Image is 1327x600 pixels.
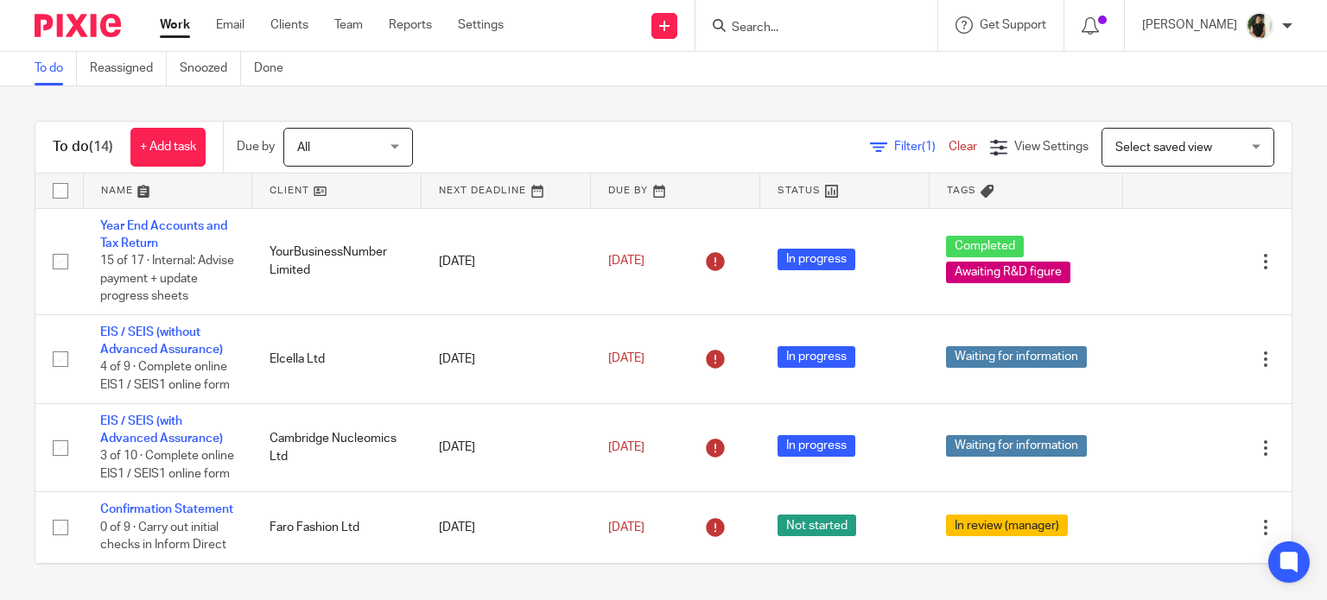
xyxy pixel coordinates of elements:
[949,141,977,153] a: Clear
[100,451,234,481] span: 3 of 10 · Complete online EIS1 / SEIS1 online form
[389,16,432,34] a: Reports
[90,52,167,85] a: Reassigned
[422,314,591,403] td: [DATE]
[608,441,644,453] span: [DATE]
[1246,12,1273,40] img: Janice%20Tang.jpeg
[730,21,886,36] input: Search
[100,521,226,552] span: 0 of 9 · Carry out initial checks in Inform Direct
[947,186,976,195] span: Tags
[252,403,422,492] td: Cambridge Nucleomics Ltd
[422,208,591,314] td: [DATE]
[778,346,855,368] span: In progress
[422,403,591,492] td: [DATE]
[946,435,1087,457] span: Waiting for information
[160,16,190,34] a: Work
[35,52,77,85] a: To do
[946,515,1068,536] span: In review (manager)
[334,16,363,34] a: Team
[100,326,223,356] a: EIS / SEIS (without Advanced Assurance)
[252,314,422,403] td: Elcella Ltd
[1014,141,1089,153] span: View Settings
[53,138,113,156] h1: To do
[422,492,591,563] td: [DATE]
[100,503,233,515] a: Confirmation Statement
[946,236,1024,257] span: Completed
[297,142,310,154] span: All
[608,255,644,267] span: [DATE]
[946,262,1070,283] span: Awaiting R&D figure
[252,208,422,314] td: YourBusinessNumber Limited
[922,141,936,153] span: (1)
[1115,142,1212,154] span: Select saved view
[254,52,296,85] a: Done
[252,492,422,563] td: Faro Fashion Ltd
[237,138,275,155] p: Due by
[100,362,230,392] span: 4 of 9 · Complete online EIS1 / SEIS1 online form
[778,515,856,536] span: Not started
[100,255,234,302] span: 15 of 17 · Internal: Advise payment + update progress sheets
[100,220,227,249] a: Year End Accounts and Tax Return
[980,19,1046,31] span: Get Support
[778,249,855,270] span: In progress
[608,353,644,365] span: [DATE]
[608,521,644,534] span: [DATE]
[130,128,206,167] a: + Add task
[89,140,113,154] span: (14)
[778,435,855,457] span: In progress
[1142,16,1237,34] p: [PERSON_NAME]
[946,346,1087,368] span: Waiting for information
[35,14,121,37] img: Pixie
[100,415,223,445] a: EIS / SEIS (with Advanced Assurance)
[180,52,241,85] a: Snoozed
[458,16,504,34] a: Settings
[216,16,244,34] a: Email
[270,16,308,34] a: Clients
[894,141,949,153] span: Filter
